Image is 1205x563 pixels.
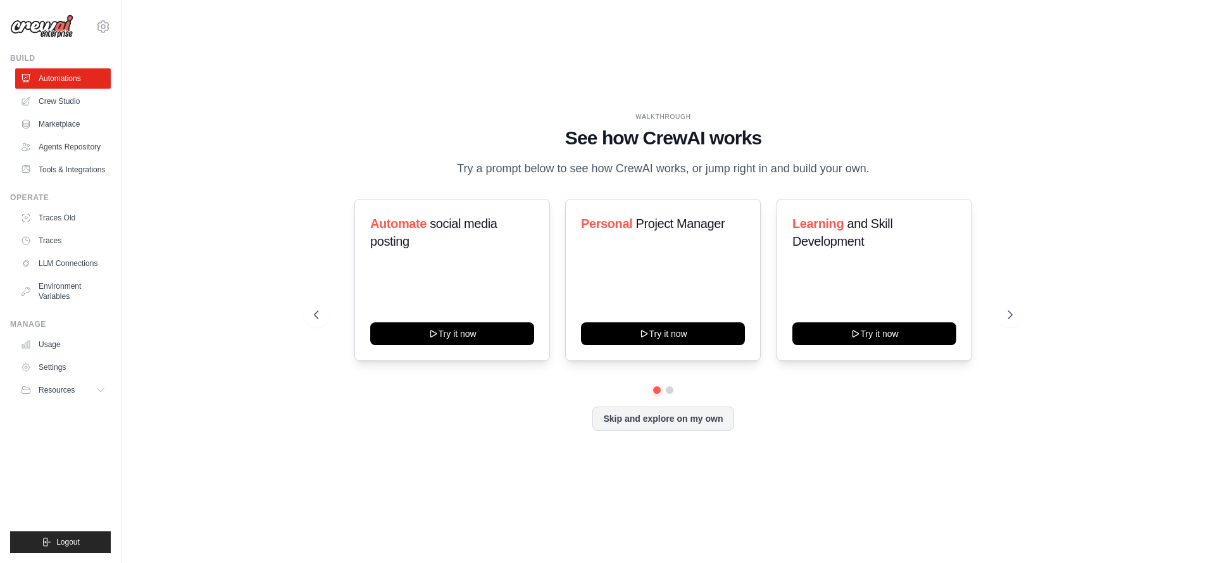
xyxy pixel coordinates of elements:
a: Agents Repository [15,137,111,157]
button: Try it now [370,322,534,345]
span: Project Manager [636,217,725,231]
a: Marketplace [15,114,111,134]
button: Logout [10,531,111,553]
a: LLM Connections [15,253,111,274]
button: Try it now [581,322,745,345]
button: Skip and explore on my own [592,407,734,431]
span: Automate [370,217,427,231]
div: Build [10,53,111,63]
img: Logo [10,15,73,39]
a: Traces [15,231,111,251]
a: Tools & Integrations [15,160,111,180]
span: Learning [792,217,844,231]
a: Automations [15,68,111,89]
a: Settings [15,357,111,377]
span: Logout [56,537,80,547]
div: Operate [10,193,111,203]
div: Manage [10,319,111,329]
a: Traces Old [15,208,111,228]
h1: See how CrewAI works [314,127,1013,149]
a: Crew Studio [15,91,111,111]
a: Environment Variables [15,276,111,307]
button: Try it now [792,322,956,345]
button: Resources [15,380,111,400]
span: and Skill Development [792,217,892,248]
span: social media posting [370,217,497,248]
p: Try a prompt below to see how CrewAI works, or jump right in and build your own. [451,160,876,178]
div: WALKTHROUGH [314,112,1013,122]
a: Usage [15,334,111,355]
span: Resources [39,385,75,395]
span: Personal [581,217,632,231]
